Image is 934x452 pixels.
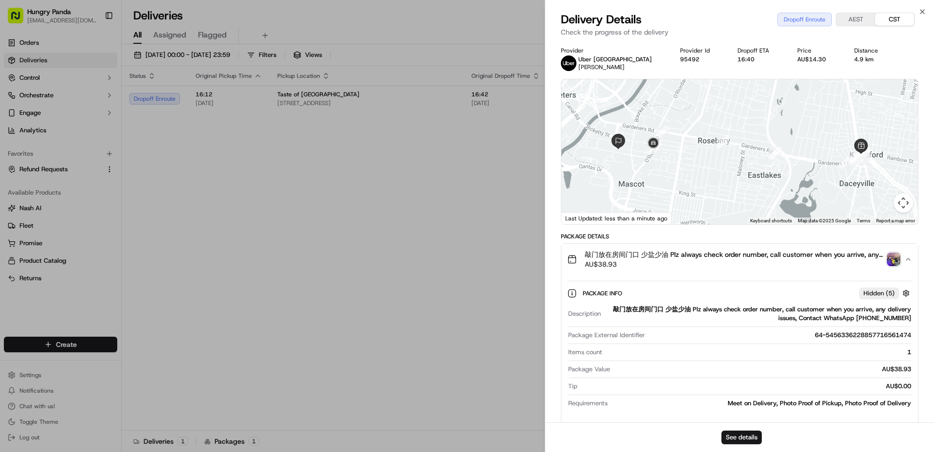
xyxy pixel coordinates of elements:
div: AU$14.30 [797,55,839,63]
a: 💻API Documentation [78,214,160,231]
a: Terms (opens in new tab) [857,218,870,223]
button: Keyboard shortcuts [750,217,792,224]
div: AU$38.93 [614,365,911,374]
div: Start new chat [44,93,160,103]
img: Asif Zaman Khan [10,168,25,183]
span: 8月27日 [86,177,109,185]
div: 💻 [82,218,90,226]
div: We're available if you need us! [44,103,134,110]
span: Items count [568,348,602,357]
div: Distance [854,47,891,54]
img: 8016278978528_b943e370aa5ada12b00a_72.png [20,93,38,110]
div: Dropoff ETA [737,47,782,54]
div: 8 [848,152,861,164]
div: 敲门放在房间门口 少盐少油 Plz always check order number, call customer when you arrive, any delivery issues, ... [561,275,918,425]
span: Hidden ( 5 ) [863,289,895,298]
img: 1736555255976-a54dd68f-1ca7-489b-9aae-adbdc363a1c4 [19,178,27,185]
div: 3 [857,147,869,160]
span: • [32,151,36,159]
div: 11 [656,126,668,139]
div: 敲门放在房间门口 少盐少油 Plz always check order number, call customer when you arrive, any delivery issues, ... [605,305,911,323]
button: See details [721,431,762,444]
span: [PERSON_NAME] [30,177,79,185]
img: uber-new-logo.jpeg [561,55,576,71]
span: • [81,177,84,185]
div: 6 [858,148,871,161]
div: 📗 [10,218,18,226]
img: Google [564,212,596,224]
img: Nash [10,10,29,29]
div: Provider Id [680,47,722,54]
p: Uber [GEOGRAPHIC_DATA] [578,55,652,63]
div: Past conversations [10,127,65,134]
div: Package Details [561,233,918,240]
button: CST [875,13,914,26]
span: API Documentation [92,217,156,227]
span: Knowledge Base [19,217,74,227]
button: 敲门放在房间门口 少盐少油 Plz always check order number, call customer when you arrive, any delivery issues, ... [561,244,918,275]
div: 4.9 km [854,55,891,63]
div: 16:40 [737,55,782,63]
span: [PERSON_NAME] [578,63,625,71]
button: Hidden (5) [859,287,912,299]
div: 64-5456336228857716561474 [649,331,911,340]
div: 1 [606,348,911,357]
button: Map camera controls [894,193,913,213]
img: photo_proof_of_pickup image [887,253,900,266]
p: Check the progress of the delivery [561,27,918,37]
button: See all [151,125,177,136]
span: Tip [568,382,577,391]
span: Package Value [568,365,610,374]
span: Description [568,309,601,318]
a: 📗Knowledge Base [6,214,78,231]
button: AEST [836,13,875,26]
span: AU$38.93 [585,259,883,269]
div: 9 [769,147,781,160]
span: Package External Identifier [568,331,645,340]
div: 12 [649,142,662,154]
p: Welcome 👋 [10,39,177,54]
div: Price [797,47,839,54]
div: 1 [839,156,852,169]
button: Start new chat [165,96,177,108]
a: Report a map error [876,218,915,223]
div: Provider [561,47,665,54]
span: 敲门放在房间门口 少盐少油 Plz always check order number, call customer when you arrive, any delivery issues, ... [585,250,883,259]
div: Last Updated: less than a minute ago [561,212,672,224]
div: AU$0.00 [581,382,911,391]
span: Delivery Details [561,12,642,27]
span: Map data ©2025 Google [798,218,851,223]
span: Requirements [568,399,608,408]
a: Powered byPylon [69,241,118,249]
input: Got a question? Start typing here... [25,63,175,73]
button: 95492 [680,55,700,63]
span: Pylon [97,241,118,249]
span: Package Info [583,289,624,297]
div: Meet on Delivery, Photo Proof of Pickup, Photo Proof of Delivery [611,399,911,408]
a: Open this area in Google Maps (opens a new window) [564,212,596,224]
div: 10 [717,136,729,148]
img: 1736555255976-a54dd68f-1ca7-489b-9aae-adbdc363a1c4 [10,93,27,110]
span: 9月17日 [37,151,60,159]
